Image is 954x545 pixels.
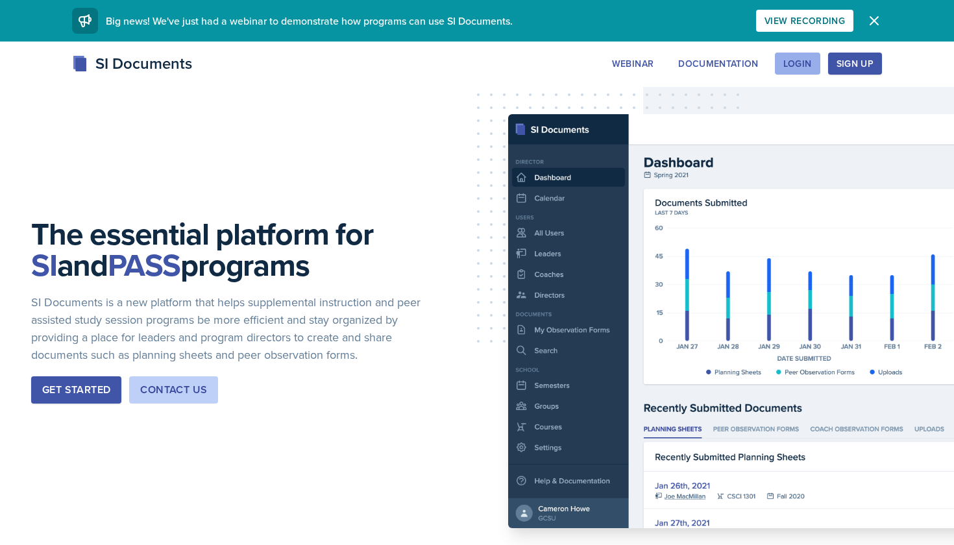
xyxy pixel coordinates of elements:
button: Contact Us [129,376,218,404]
div: Documentation [678,58,759,69]
div: SI Documents [72,52,192,75]
div: Login [783,58,812,69]
div: Webinar [612,58,654,69]
div: Sign Up [837,58,874,69]
span: Big news! We've just had a webinar to demonstrate how programs can use SI Documents. [106,14,513,28]
button: Sign Up [828,53,882,75]
button: View Recording [756,10,853,32]
div: Get Started [42,382,110,398]
button: Webinar [604,53,662,75]
button: Documentation [670,53,767,75]
div: View Recording [764,16,845,26]
div: Contact Us [140,382,207,398]
button: Login [775,53,820,75]
button: Get Started [31,376,121,404]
